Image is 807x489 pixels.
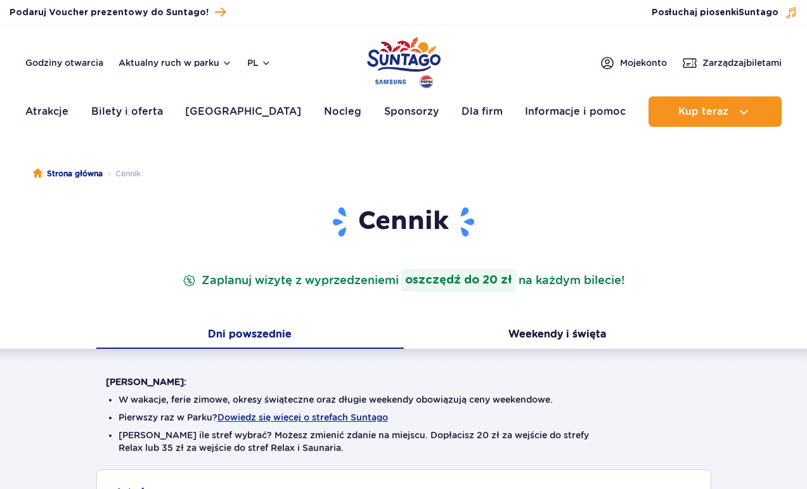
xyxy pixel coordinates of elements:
a: Atrakcje [25,96,68,127]
a: Sponsorzy [384,96,439,127]
a: Mojekonto [600,55,667,70]
strong: oszczędź do 20 zł [401,269,516,292]
a: Strona główna [33,167,103,180]
button: Dowiedz się więcej o strefach Suntago [217,412,388,422]
p: Zaplanuj wizytę z wyprzedzeniem na każdym bilecie! [180,269,627,292]
a: Bilety i oferta [91,96,163,127]
li: Pierwszy raz w Parku? [119,411,689,424]
strong: [PERSON_NAME]: [106,377,186,387]
button: Kup teraz [649,96,782,127]
a: Podaruj Voucher prezentowy do Suntago! [10,4,226,21]
button: Weekendy i święta [404,322,711,349]
button: Dni powszednie [96,322,404,349]
span: Podaruj Voucher prezentowy do Suntago! [10,6,209,19]
li: Cennik [103,167,141,180]
li: W wakacje, ferie zimowe, okresy świąteczne oraz długie weekendy obowiązują ceny weekendowe. [119,393,689,406]
a: Zarządzajbiletami [682,55,782,70]
span: Zarządzaj biletami [702,56,782,69]
a: Dla firm [462,96,503,127]
button: Posłuchaj piosenkiSuntago [652,6,797,19]
a: Informacje i pomoc [525,96,626,127]
button: pl [247,56,271,69]
a: Godziny otwarcia [25,56,103,69]
span: Suntago [739,8,778,17]
a: Park of Poland [367,32,441,90]
a: Nocleg [324,96,361,127]
a: [GEOGRAPHIC_DATA] [185,96,301,127]
button: Aktualny ruch w parku [119,58,232,68]
span: Moje konto [620,56,667,69]
li: [PERSON_NAME] ile stref wybrać? Możesz zmienić zdanie na miejscu. Dopłacisz 20 zł za wejście do s... [119,429,689,454]
span: Kup teraz [678,106,728,117]
span: Posłuchaj piosenki [652,6,778,19]
h1: Cennik [106,205,702,238]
